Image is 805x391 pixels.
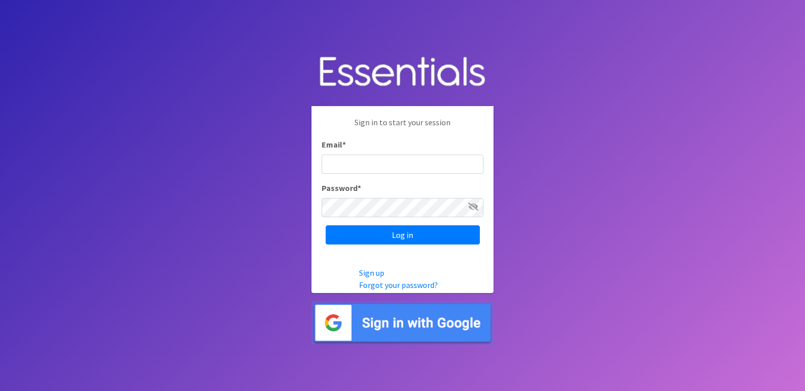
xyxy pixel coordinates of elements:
[326,225,480,245] input: Log in
[311,46,494,99] img: Human Essentials
[357,183,361,193] abbr: required
[322,116,483,138] p: Sign in to start your session
[359,280,438,290] a: Forgot your password?
[311,301,494,345] img: Sign in with Google
[359,268,384,278] a: Sign up
[322,138,346,151] label: Email
[342,139,346,150] abbr: required
[322,182,361,194] label: Password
